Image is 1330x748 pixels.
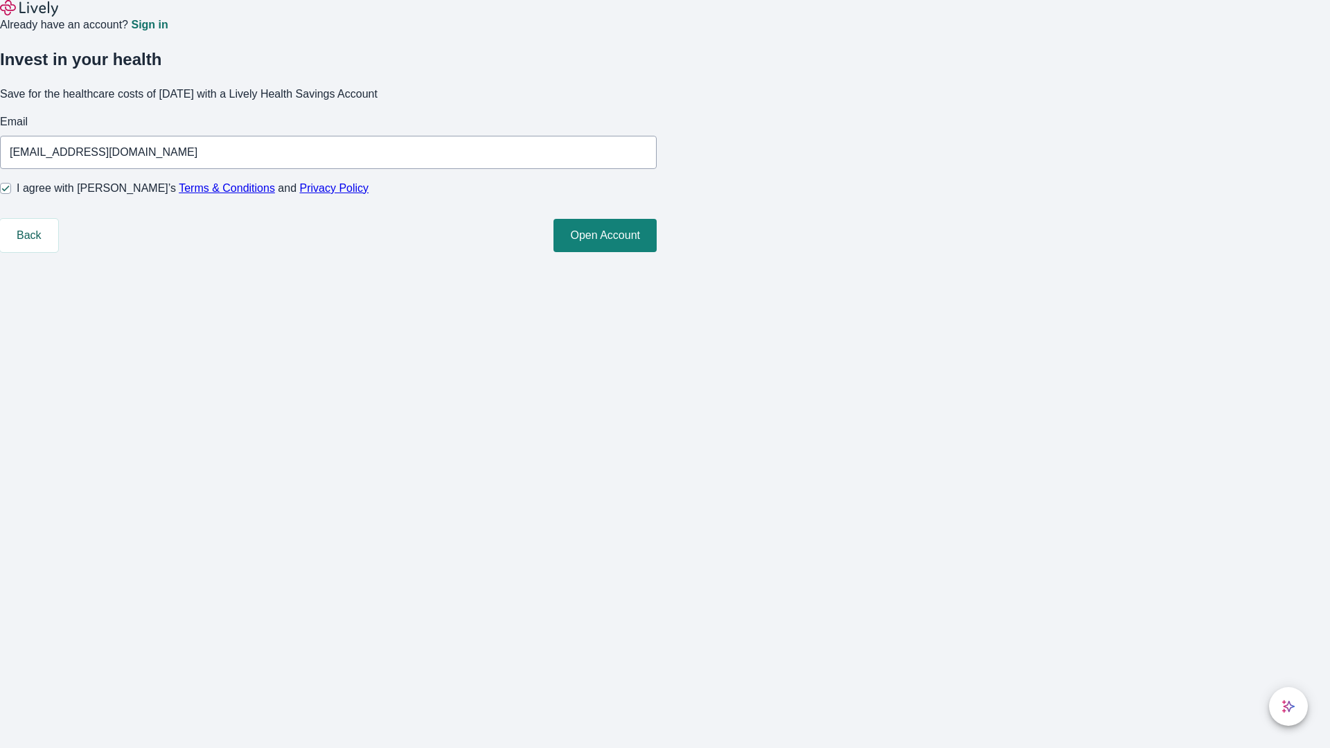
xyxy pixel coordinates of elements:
a: Sign in [131,19,168,30]
button: chat [1269,687,1308,726]
svg: Lively AI Assistant [1282,700,1295,713]
a: Terms & Conditions [179,182,275,194]
button: Open Account [553,219,657,252]
a: Privacy Policy [300,182,369,194]
span: I agree with [PERSON_NAME]’s and [17,180,369,197]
